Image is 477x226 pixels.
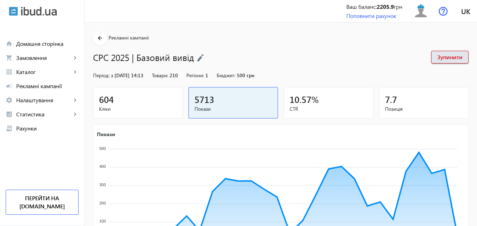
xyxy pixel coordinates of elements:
span: Регіони: [186,72,204,79]
mat-icon: keyboard_arrow_right [72,97,79,104]
tspan: 300 [99,183,106,187]
mat-icon: keyboard_arrow_right [72,68,79,75]
span: Рекламні кампанії [109,34,149,41]
mat-icon: grid_view [6,68,13,75]
span: Покази [194,105,272,112]
img: ibud.svg [9,7,18,16]
mat-icon: settings [6,97,13,104]
span: Позиція [385,105,463,112]
span: Налаштування [16,97,72,104]
span: Зупинити [437,53,463,61]
span: Кліки [99,105,177,112]
mat-icon: shopping_cart [6,54,13,61]
span: [DATE] 14:13 [114,72,143,79]
mat-icon: campaign [6,83,13,90]
mat-icon: keyboard_arrow_right [72,54,79,61]
img: ibud_text.svg [21,7,57,16]
span: uk [461,7,470,16]
tspan: 500 [99,146,106,150]
tspan: 200 [99,201,106,205]
img: user.svg [413,3,429,19]
span: Період: з [93,72,113,79]
span: 7.7 [385,93,397,105]
button: Зупинити [431,51,469,63]
span: Товари: [152,72,168,79]
span: % [311,93,319,105]
div: Ваш баланс: грн [346,3,402,11]
span: Бюджет: [217,72,235,79]
span: Домашня сторінка [16,40,79,47]
b: 2205.9 [377,3,394,10]
tspan: 400 [99,164,106,169]
img: help.svg [439,7,448,16]
span: CTR [290,105,367,112]
span: 1 [205,72,208,79]
a: Перейти на [DOMAIN_NAME] [6,190,79,215]
span: Каталог [16,68,72,75]
span: Рахунки [16,125,79,132]
mat-icon: receipt_long [6,125,13,132]
mat-icon: home [6,40,13,47]
span: 5713 [194,93,214,105]
span: 604 [99,93,114,105]
text: Покази [97,130,115,137]
span: 10.57 [290,93,311,105]
span: Замовлення [16,54,72,61]
span: 210 [169,72,178,79]
mat-icon: analytics [6,111,13,118]
span: 500 грн [237,72,254,79]
a: Поповнити рахунок [346,12,396,19]
h1: CPC 2025 | Базовий вивід [93,51,424,63]
span: Статистика [16,111,72,118]
tspan: 100 [99,219,106,223]
span: Рекламні кампанії [16,83,79,90]
mat-icon: keyboard_arrow_right [72,111,79,118]
mat-icon: arrow_back [96,34,105,43]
